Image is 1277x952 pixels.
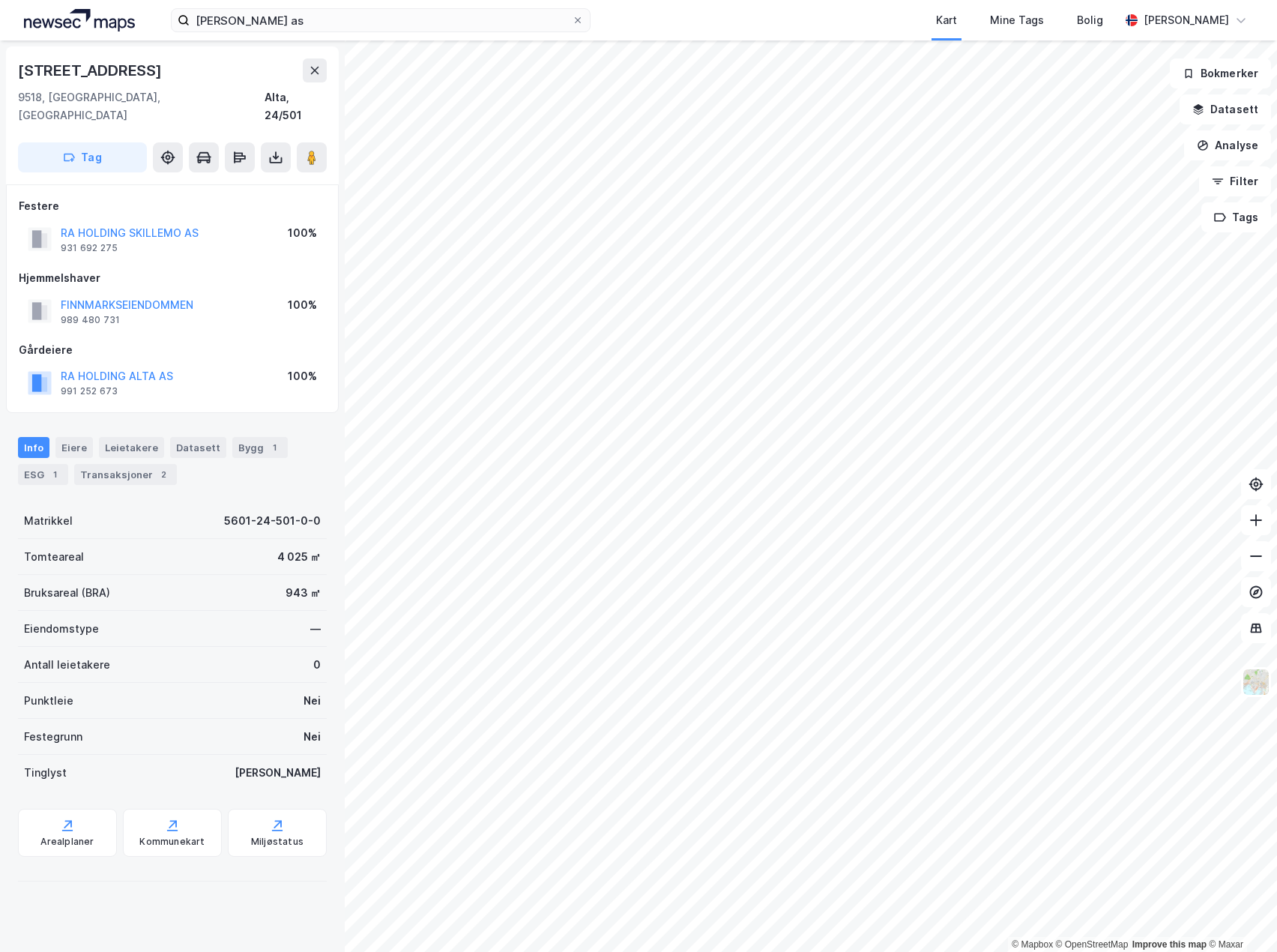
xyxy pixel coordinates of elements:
div: Kart [936,11,957,29]
div: Kommunekart [139,836,205,848]
div: Bygg [232,437,288,458]
div: 931 692 275 [61,242,118,254]
div: Datasett [170,437,226,458]
button: Bokmerker [1170,58,1271,88]
div: Transaksjoner [74,464,177,485]
button: Tags [1201,202,1271,232]
div: 1 [47,467,62,482]
a: Mapbox [1012,939,1053,950]
div: Eiere [55,437,93,458]
a: OpenStreetMap [1056,939,1129,950]
div: ESG [18,464,68,485]
div: Miljøstatus [251,836,304,848]
div: 5601-24-501-0-0 [224,512,321,530]
div: Mine Tags [990,11,1044,29]
div: 989 480 731 [61,314,120,326]
div: Arealplaner [40,836,94,848]
div: Tomteareal [24,548,84,566]
div: — [310,620,321,638]
div: Info [18,437,49,458]
div: Matrikkel [24,512,73,530]
div: Gårdeiere [19,341,326,359]
a: Improve this map [1132,939,1207,950]
div: 100% [288,224,317,242]
img: Z [1242,668,1270,696]
button: Analyse [1184,130,1271,160]
div: [STREET_ADDRESS] [18,58,165,82]
div: Nei [304,692,321,710]
div: 1 [267,440,282,455]
img: logo.a4113a55bc3d86da70a041830d287a7e.svg [24,9,135,31]
button: Filter [1199,166,1271,196]
div: 100% [288,367,317,385]
input: Søk på adresse, matrikkel, gårdeiere, leietakere eller personer [190,9,572,31]
div: 943 ㎡ [286,584,321,602]
div: Nei [304,728,321,746]
div: Bruksareal (BRA) [24,584,110,602]
div: [PERSON_NAME] [235,764,321,782]
button: Datasett [1180,94,1271,124]
div: Leietakere [99,437,164,458]
div: Festere [19,197,326,215]
div: Antall leietakere [24,656,110,674]
div: 0 [313,656,321,674]
div: 991 252 673 [61,385,118,397]
div: [PERSON_NAME] [1144,11,1229,29]
div: 9518, [GEOGRAPHIC_DATA], [GEOGRAPHIC_DATA] [18,88,265,124]
div: Tinglyst [24,764,67,782]
button: Tag [18,142,147,172]
div: 4 025 ㎡ [277,548,321,566]
div: 100% [288,296,317,314]
div: Hjemmelshaver [19,269,326,287]
iframe: Chat Widget [1202,880,1277,952]
div: Eiendomstype [24,620,99,638]
div: Bolig [1077,11,1103,29]
div: Kontrollprogram for chat [1202,880,1277,952]
div: 2 [156,467,171,482]
div: Punktleie [24,692,73,710]
div: Alta, 24/501 [265,88,327,124]
div: Festegrunn [24,728,82,746]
